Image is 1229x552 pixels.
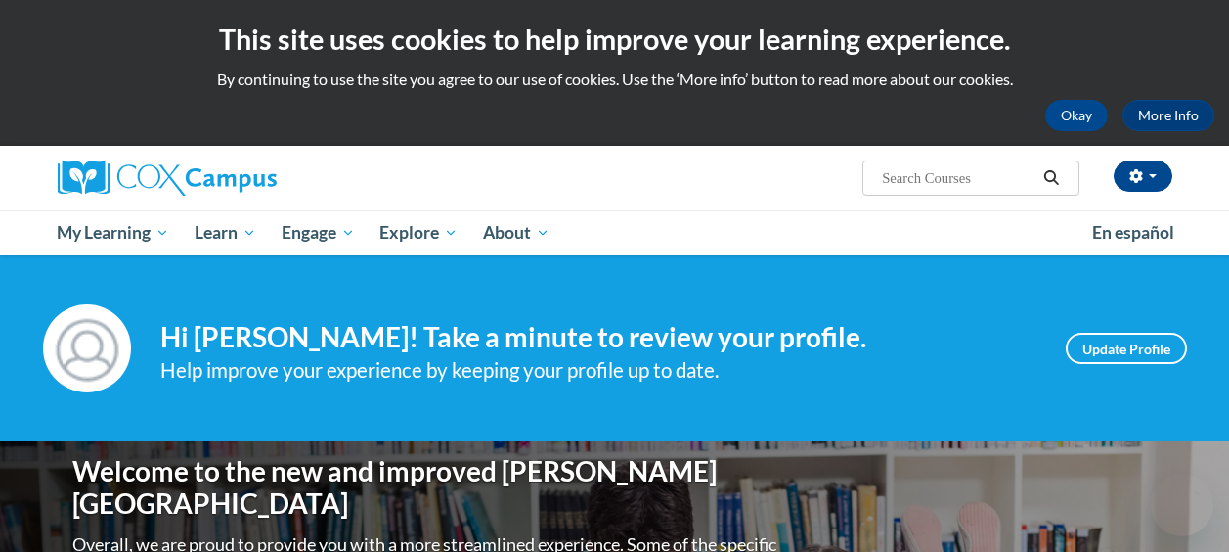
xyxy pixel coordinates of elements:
button: Account Settings [1114,161,1172,192]
input: Search Courses [880,166,1036,190]
h1: Welcome to the new and improved [PERSON_NAME][GEOGRAPHIC_DATA] [72,455,781,521]
a: Cox Campus [58,161,410,196]
a: My Learning [45,210,183,255]
span: About [483,221,549,245]
a: More Info [1122,100,1214,131]
div: Main menu [43,210,1187,255]
button: Okay [1045,100,1108,131]
div: Help improve your experience by keeping your profile up to date. [160,354,1036,387]
a: About [470,210,562,255]
iframe: Button to launch messaging window [1151,474,1213,536]
img: Profile Image [43,304,131,392]
button: Search [1036,166,1066,190]
span: Engage [282,221,355,245]
p: By continuing to use the site you agree to our use of cookies. Use the ‘More info’ button to read... [15,69,1214,90]
h2: This site uses cookies to help improve your learning experience. [15,20,1214,59]
span: Explore [379,221,458,245]
a: Explore [367,210,470,255]
span: Learn [195,221,256,245]
a: Update Profile [1066,333,1187,364]
span: En español [1092,222,1174,243]
a: Engage [269,210,368,255]
a: En español [1079,212,1187,253]
h4: Hi [PERSON_NAME]! Take a minute to review your profile. [160,321,1036,354]
a: Learn [182,210,269,255]
img: Cox Campus [58,161,277,196]
span: My Learning [57,221,169,245]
